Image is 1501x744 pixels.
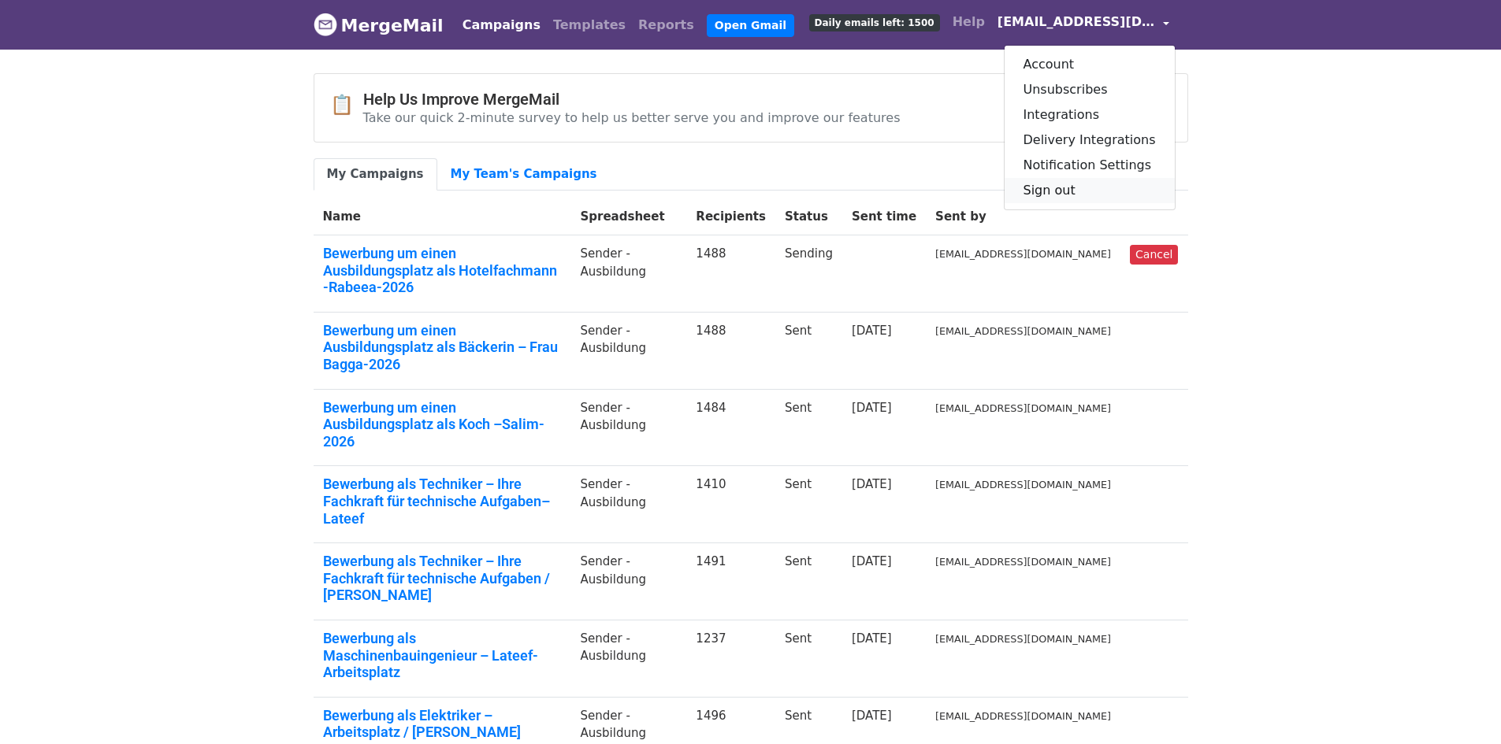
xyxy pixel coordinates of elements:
[1005,153,1175,178] a: Notification Settings
[775,312,842,389] td: Sent
[330,94,363,117] span: 📋
[935,633,1111,645] small: [EMAIL_ADDRESS][DOMAIN_NAME]
[314,9,444,42] a: MergeMail
[1005,102,1175,128] a: Integrations
[323,399,562,450] a: Bewerbung um einen Ausbildungsplatz als Koch –Salim-2026
[852,709,892,723] a: [DATE]
[1130,245,1178,265] a: Cancel
[1422,668,1501,744] iframe: Chat Widget
[571,198,687,235] th: Spreadsheet
[571,312,687,389] td: Sender -Ausbildung
[363,90,901,109] h4: Help Us Improve MergeMail
[456,9,547,41] a: Campaigns
[323,476,562,527] a: Bewerbung als Techniker – Ihre Fachkraft für technische Aufgaben– Lateef
[686,198,775,235] th: Recipients
[935,248,1111,260] small: [EMAIL_ADDRESS][DOMAIN_NAME]
[935,402,1111,414] small: [EMAIL_ADDRESS][DOMAIN_NAME]
[323,707,562,741] a: Bewerbung als Elektriker – Arbeitsplatz / [PERSON_NAME]
[632,9,700,41] a: Reports
[1005,52,1175,77] a: Account
[935,710,1111,722] small: [EMAIL_ADDRESS][DOMAIN_NAME]
[686,543,775,620] td: 1491
[926,198,1120,235] th: Sent by
[686,235,775,313] td: 1488
[571,543,687,620] td: Sender -Ausbildung
[1422,668,1501,744] div: Chat-Widget
[1005,128,1175,153] a: Delivery Integrations
[935,556,1111,568] small: [EMAIL_ADDRESS][DOMAIN_NAME]
[363,109,901,126] p: Take our quick 2-minute survey to help us better serve you and improve our features
[852,324,892,338] a: [DATE]
[323,630,562,681] a: Bewerbung als Maschinenbauingenieur – Lateef-Arbeitsplatz
[935,479,1111,490] small: [EMAIL_ADDRESS][DOMAIN_NAME]
[1005,77,1175,102] a: Unsubscribes
[686,312,775,389] td: 1488
[775,389,842,466] td: Sent
[852,401,892,415] a: [DATE]
[314,198,571,235] th: Name
[775,198,842,235] th: Status
[323,553,562,604] a: Bewerbung als Techniker – Ihre Fachkraft für technische Aufgaben / [PERSON_NAME]
[547,9,632,41] a: Templates
[775,620,842,697] td: Sent
[1004,45,1176,210] div: [EMAIL_ADDRESS][DOMAIN_NAME]
[686,389,775,466] td: 1484
[803,6,946,38] a: Daily emails left: 1500
[775,543,842,620] td: Sent
[991,6,1176,43] a: [EMAIL_ADDRESS][DOMAIN_NAME]
[571,389,687,466] td: Sender -Ausbildung
[571,235,687,313] td: Sender -Ausbildung
[686,466,775,543] td: 1410
[852,554,892,568] a: [DATE]
[775,466,842,543] td: Sent
[323,322,562,373] a: Bewerbung um einen Ausbildungsplatz als Bäckerin – Frau Bagga-2026
[809,14,940,31] span: Daily emails left: 1500
[852,631,892,646] a: [DATE]
[323,245,562,296] a: Bewerbung um einen Ausbildungsplatz als Hotelfachmann -Rabeea-2026
[571,466,687,543] td: Sender -Ausbildung
[314,13,337,36] img: MergeMail logo
[935,325,1111,337] small: [EMAIL_ADDRESS][DOMAIN_NAME]
[571,620,687,697] td: Sender -Ausbildung
[998,13,1155,31] span: [EMAIL_ADDRESS][DOMAIN_NAME]
[1005,178,1175,203] a: Sign out
[775,235,842,313] td: Sending
[852,477,892,491] a: [DATE]
[946,6,991,38] a: Help
[314,158,437,191] a: My Campaigns
[707,14,794,37] a: Open Gmail
[437,158,611,191] a: My Team's Campaigns
[842,198,926,235] th: Sent time
[686,620,775,697] td: 1237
